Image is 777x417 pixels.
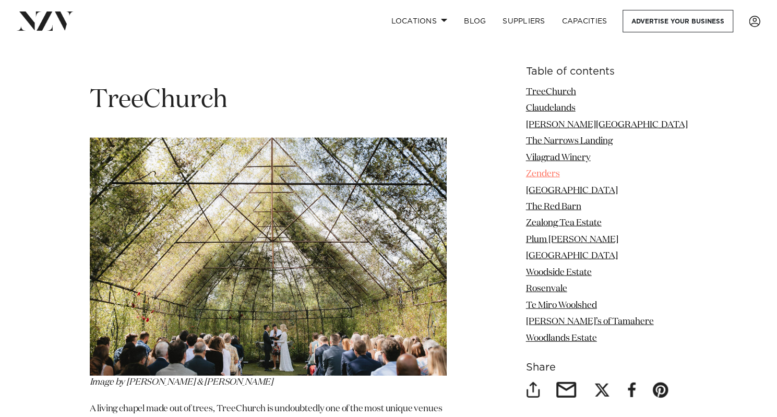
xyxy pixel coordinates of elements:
[526,252,618,260] a: [GEOGRAPHIC_DATA]
[526,88,576,97] a: TreeChurch
[623,10,733,32] a: Advertise your business
[526,362,688,373] h6: Share
[526,66,688,77] h6: Table of contents
[526,235,618,244] a: Plum [PERSON_NAME]
[526,202,581,211] a: The Red Barn
[382,10,456,32] a: Locations
[526,104,576,113] a: Claudelands
[17,11,74,30] img: nzv-logo.png
[526,268,592,277] a: Woodside Estate
[456,10,494,32] a: BLOG
[526,137,613,146] a: The Narrows Landing
[526,284,567,293] a: Rosenvale
[90,378,273,387] em: Image by [PERSON_NAME] & [PERSON_NAME]
[526,186,618,195] a: [GEOGRAPHIC_DATA]
[526,153,591,162] a: Vilagrad Winery
[526,334,597,343] a: Woodlands Estate
[494,10,553,32] a: SUPPLIERS
[526,121,688,129] a: [PERSON_NAME][GEOGRAPHIC_DATA]
[526,219,602,228] a: Zealong Tea Estate
[554,10,616,32] a: Capacities
[526,301,597,310] a: Te Miro Woolshed
[526,317,654,326] a: [PERSON_NAME]’s of Tamahere
[90,88,228,113] span: TreeChurch
[526,170,560,178] a: Zenders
